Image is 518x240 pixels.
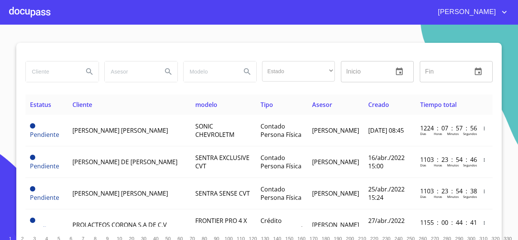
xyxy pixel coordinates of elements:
span: Pendiente [30,193,59,202]
p: Minutos [447,163,459,167]
p: 1103 : 23 : 54 : 46 [420,155,471,164]
span: Tiempo total [420,100,457,109]
span: [PERSON_NAME] [312,126,359,135]
span: Pendiente [30,155,35,160]
p: Horas [434,163,442,167]
span: Pendiente [30,123,35,129]
p: 1224 : 07 : 57 : 56 [420,124,471,132]
span: [DATE] 08:45 [368,126,404,135]
span: Crédito Persona Moral [261,216,303,233]
span: 16/abr./2022 15:00 [368,154,405,170]
p: Minutos [447,226,459,230]
span: Pendiente [30,186,35,191]
span: Pendiente [30,225,59,233]
span: [PERSON_NAME] [312,221,359,229]
p: Minutos [447,195,459,199]
button: account of current user [432,6,509,18]
span: SENTRA SENSE CVT [195,189,250,198]
span: Pendiente [30,218,35,223]
p: Segundos [463,195,477,199]
p: Dias [420,226,426,230]
span: Asesor [312,100,332,109]
input: search [105,61,156,82]
p: Horas [434,195,442,199]
p: Dias [420,132,426,136]
span: [PERSON_NAME] [312,189,359,198]
span: SONIC CHEVROLETM [195,122,234,139]
p: Dias [420,195,426,199]
p: 1155 : 00 : 44 : 41 [420,218,471,227]
span: SENTRA EXCLUSIVE CVT [195,154,250,170]
span: Cliente [72,100,92,109]
span: Contado Persona Física [261,185,301,202]
p: Minutos [447,132,459,136]
span: [PERSON_NAME] [432,6,500,18]
p: Segundos [463,163,477,167]
span: Pendiente [30,162,59,170]
span: Tipo [261,100,273,109]
button: Search [159,63,177,81]
span: Contado Persona Física [261,122,301,139]
p: Dias [420,163,426,167]
span: Pendiente [30,130,59,139]
span: PROLACTEOS CORONA S.A DE C.V [72,221,167,229]
p: Segundos [463,132,477,136]
span: FRONTIER PRO 4 X 4 X 4 TA [195,216,247,233]
span: [PERSON_NAME] DE [PERSON_NAME] [72,158,177,166]
input: search [184,61,235,82]
span: Contado Persona Física [261,154,301,170]
button: Search [80,63,99,81]
span: Creado [368,100,389,109]
span: 25/abr./2022 15:24 [368,185,405,202]
span: Estatus [30,100,51,109]
p: Horas [434,226,442,230]
input: search [26,61,77,82]
span: [PERSON_NAME] [PERSON_NAME] [72,126,168,135]
button: Search [238,63,256,81]
span: [PERSON_NAME] [312,158,359,166]
span: [PERSON_NAME] [PERSON_NAME] [72,189,168,198]
p: Segundos [463,226,477,230]
span: 27/abr./2022 08:47 [368,216,405,233]
span: modelo [195,100,217,109]
p: 1103 : 23 : 54 : 38 [420,187,471,195]
p: Horas [434,132,442,136]
div: ​ [262,61,335,82]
